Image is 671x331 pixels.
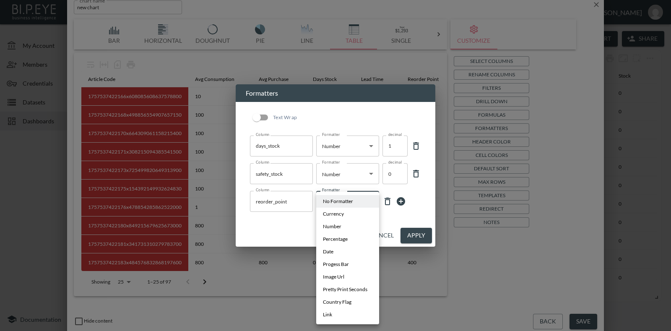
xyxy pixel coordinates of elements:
[323,210,344,218] span: Currency
[323,261,349,268] span: Progess Bar
[323,298,351,306] span: Country Flag
[323,273,344,281] span: Image Url
[323,311,332,318] span: Link
[323,248,333,255] span: Date
[323,286,367,293] span: Pretty Print Seconds
[323,223,341,230] span: Number
[323,198,353,205] span: No Formatter
[323,235,348,243] span: Percentage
